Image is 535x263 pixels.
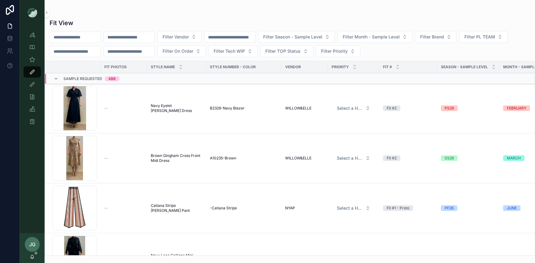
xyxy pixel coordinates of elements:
span: Filter TOP Status [265,48,301,54]
button: Select Button [258,31,335,43]
span: STYLE NAME [151,65,175,69]
span: Fit Photos [104,65,127,69]
a: Fit #2 [383,155,433,161]
a: Brown Gingham Cross Front Midi Dress [151,153,202,163]
div: FEBRUARY [507,105,526,111]
a: Fit #1 - Proto [383,205,433,211]
button: Select Button [415,31,457,43]
span: -- [104,106,108,111]
span: Filter Month - Sample Level [343,34,400,40]
span: WILLOW&ELLE [285,156,311,161]
span: -Catiana Stripe [210,206,237,211]
span: Filter PL TEAM [464,34,495,40]
div: 486 [108,76,116,81]
div: Fit #1 - Proto [387,205,409,211]
span: Vendor [285,65,301,69]
span: Select a HP FIT LEVEL [337,155,363,161]
span: B2326-Navy Blazer [210,106,245,111]
span: Filter On Order [163,48,193,54]
a: Select Button [332,202,376,214]
span: JG [29,241,36,248]
a: B2326-Navy Blazer [210,106,278,111]
span: WILLOW&ELLE [285,106,311,111]
div: JUNE [507,205,517,211]
h1: Fit View [50,19,73,27]
a: SS26 [441,155,496,161]
span: Fit # [383,65,392,69]
img: App logo [27,7,37,17]
span: Filter Tech WIP [214,48,245,54]
a: Select Button [332,152,376,164]
span: Select a HP FIT LEVEL [337,205,363,211]
a: PS26 [441,105,496,111]
span: PRIORITY [332,65,349,69]
a: A10235-Brown [210,156,278,161]
a: Select Button [332,102,376,114]
button: Select Button [332,203,375,214]
button: Select Button [332,103,375,114]
span: Select a HP FIT LEVEL [337,255,363,261]
span: Filter Brand [420,34,444,40]
a: -- [104,206,143,211]
button: Select Button [157,31,202,43]
button: Select Button [208,45,258,57]
div: Fit #2 [387,105,397,111]
a: -Catiana Stripe [210,206,278,211]
span: -- [104,206,108,211]
a: NYAP [285,206,324,211]
span: A10235-Brown [210,156,236,161]
button: Select Button [337,31,412,43]
a: Navy Eyelet [PERSON_NAME] Dress [151,103,202,113]
div: PS26 [445,105,454,111]
div: scrollable content [20,25,45,135]
div: PF26 [445,205,454,211]
a: WILLOW&ELLE [285,156,324,161]
a: Fit #2 [383,105,433,111]
span: Select a HP FIT LEVEL [337,105,363,111]
span: Sample Requested [63,76,102,81]
div: SS26 [445,155,454,161]
span: NYAP [285,206,295,211]
button: Select Button [316,45,360,57]
span: -- [104,156,108,161]
a: PF26 [441,205,496,211]
button: Select Button [157,45,206,57]
a: -- [104,106,143,111]
span: Season - Sample Level [441,65,488,69]
span: Filter Season - Sample Level [263,34,322,40]
button: Select Button [332,153,375,164]
span: Filter Priority [321,48,348,54]
a: WILLOW&ELLE [285,106,324,111]
a: Navy Lace Calliope Mini Dress [151,253,202,263]
div: MARCH [507,155,521,161]
a: Catiana Stripe [PERSON_NAME] Pant [151,203,202,213]
span: Style Number - Color [210,65,256,69]
button: Select Button [260,45,313,57]
span: Filter Vendor [163,34,189,40]
a: -- [104,156,143,161]
div: Fit #2 [387,155,397,161]
button: Select Button [459,31,508,43]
